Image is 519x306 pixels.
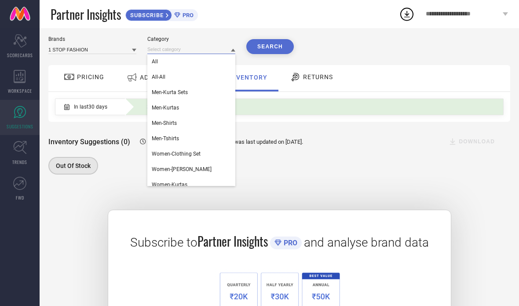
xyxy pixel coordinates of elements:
[229,74,267,81] span: INVENTORY
[147,146,235,161] div: Women-Clothing Set
[8,87,32,94] span: WORKSPACE
[48,138,130,146] span: Inventory Suggestions (0)
[126,12,166,18] span: SUBSCRIBE
[152,105,179,111] span: Men-Kurtas
[152,135,179,142] span: Men-Tshirts
[51,5,121,23] span: Partner Insights
[152,74,165,80] span: All-All
[152,120,177,126] span: Men-Shirts
[152,166,212,172] span: Women-[PERSON_NAME]
[152,89,188,95] span: Men-Kurta Sets
[147,45,235,54] input: Select category
[16,194,24,201] span: FWD
[399,6,415,22] div: Open download list
[303,73,333,80] span: RETURNS
[147,100,235,115] div: Men-Kurtas
[147,69,235,84] div: All-All
[281,239,297,247] span: PRO
[152,151,201,157] span: Women-Clothing Set
[147,54,235,69] div: All
[147,162,235,177] div: Women-Kurta Sets
[7,123,33,130] span: SUGGESTIONS
[304,235,429,250] span: and analyse brand data
[147,177,235,192] div: Women-Kurtas
[147,103,164,110] span: 3.87%
[152,58,158,65] span: All
[147,116,235,131] div: Men-Shirts
[147,131,235,146] div: Men-Tshirts
[12,159,27,165] span: TRENDS
[125,7,198,21] a: SUBSCRIBEPRO
[74,104,107,110] span: In last 30 days
[180,12,194,18] span: PRO
[147,85,235,100] div: Men-Kurta Sets
[197,232,268,250] span: Partner Insights
[147,36,235,42] div: Category
[143,101,239,113] div: Percentage of sellers who have viewed suggestions for the current Insight Type
[56,162,91,169] span: Out Of Stock
[152,182,187,188] span: Women-Kurtas
[246,39,294,54] button: Search
[77,73,104,80] span: PRICING
[7,52,33,58] span: SCORECARDS
[140,74,194,81] span: ADVERTISEMENT
[130,235,197,250] span: Subscribe to
[48,36,136,42] div: Brands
